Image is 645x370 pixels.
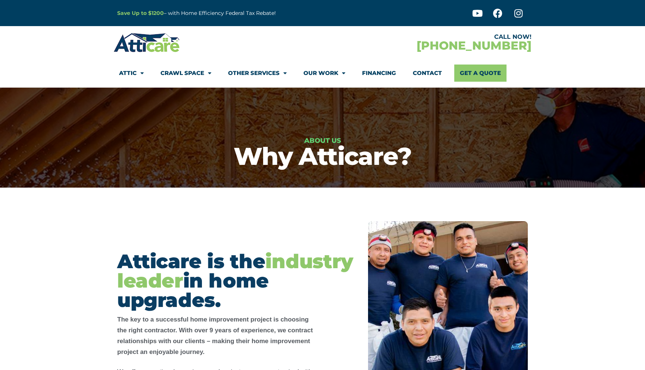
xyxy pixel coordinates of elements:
[117,316,313,355] strong: The key to a successful home improvement project is choosing the right contractor. With over 9 ye...
[117,250,353,292] span: industry leader
[117,10,164,16] a: Save Up to $1200
[161,65,211,82] a: Crawl Space
[303,65,345,82] a: Our Work
[362,65,396,82] a: Financing
[322,34,532,40] div: CALL NOW!
[413,65,442,82] a: Contact
[119,65,144,82] a: Attic
[119,65,526,82] nav: Menu
[117,9,359,18] p: – with Home Efficiency Federal Tax Rebate!
[4,144,641,168] h1: Why Atticare?
[228,65,287,82] a: Other Services
[4,137,641,144] h6: About Us
[454,65,507,82] a: Get A Quote
[117,252,353,310] h2: Atticare is the in home upgrades.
